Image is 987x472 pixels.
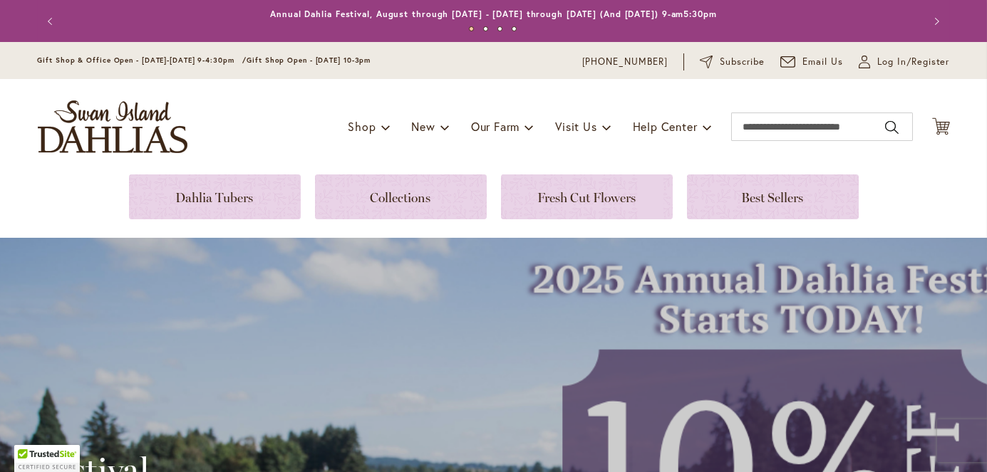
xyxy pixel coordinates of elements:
button: Previous [38,7,66,36]
button: 3 of 4 [497,26,502,31]
span: Subscribe [720,55,765,69]
span: Gift Shop Open - [DATE] 10-3pm [247,56,371,65]
a: store logo [38,100,187,153]
span: Our Farm [471,119,520,134]
a: Annual Dahlia Festival, August through [DATE] - [DATE] through [DATE] (And [DATE]) 9-am5:30pm [270,9,717,19]
span: New [411,119,435,134]
a: Subscribe [700,55,765,69]
button: 4 of 4 [512,26,517,31]
span: Gift Shop & Office Open - [DATE]-[DATE] 9-4:30pm / [38,56,247,65]
span: Shop [348,119,376,134]
span: Email Us [802,55,843,69]
span: Help Center [633,119,698,134]
a: [PHONE_NUMBER] [582,55,668,69]
button: 2 of 4 [483,26,488,31]
a: Log In/Register [859,55,950,69]
span: Visit Us [555,119,596,134]
button: Next [921,7,950,36]
button: 1 of 4 [469,26,474,31]
span: Log In/Register [877,55,950,69]
a: Email Us [780,55,843,69]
